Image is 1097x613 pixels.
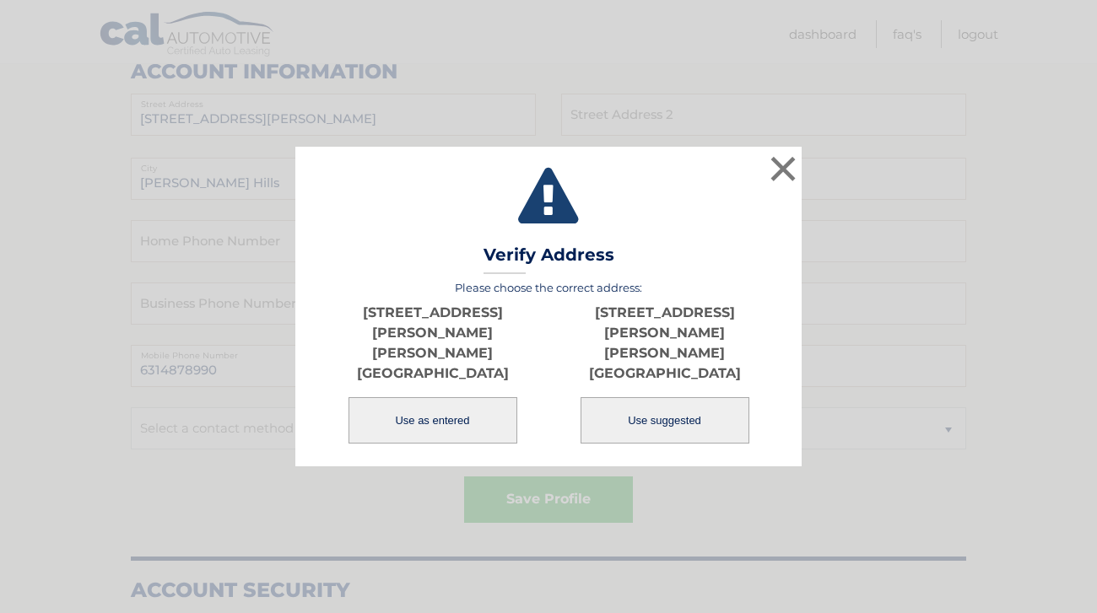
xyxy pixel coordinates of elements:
[766,152,800,186] button: ×
[316,303,548,384] p: [STREET_ADDRESS][PERSON_NAME] [PERSON_NAME][GEOGRAPHIC_DATA]
[548,303,781,384] p: [STREET_ADDRESS][PERSON_NAME] [PERSON_NAME][GEOGRAPHIC_DATA]
[581,397,749,444] button: Use suggested
[349,397,517,444] button: Use as entered
[316,281,781,445] div: Please choose the correct address:
[484,245,614,274] h3: Verify Address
